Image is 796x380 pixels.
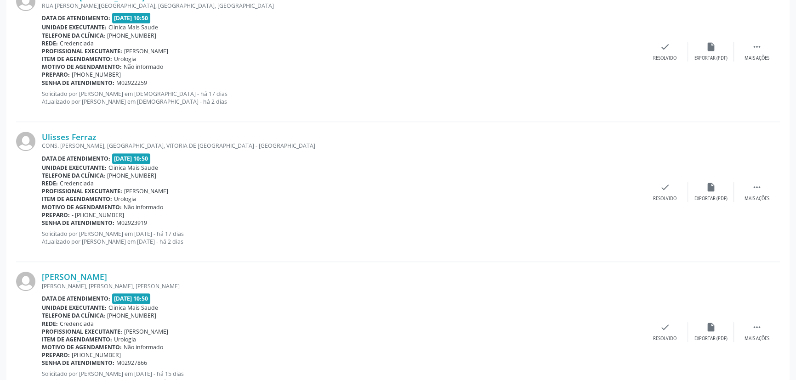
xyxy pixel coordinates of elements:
div: Mais ações [745,196,769,202]
b: Telefone da clínica: [42,172,105,179]
b: Motivo de agendamento: [42,343,122,351]
i:  [752,322,762,332]
span: Credenciada [60,179,94,187]
i: check [660,182,670,192]
span: [PHONE_NUMBER] [107,32,156,39]
div: Exportar (PDF) [694,55,728,61]
span: Clinica Mais Saude [108,23,158,31]
span: M02923919 [116,219,147,227]
span: - [PHONE_NUMBER] [72,211,124,219]
span: Urologia [114,195,136,203]
i: check [660,42,670,52]
b: Senha de atendimento: [42,359,114,367]
img: img [16,272,35,291]
b: Telefone da clínica: [42,312,105,319]
b: Preparo: [42,211,70,219]
i:  [752,42,762,52]
p: Solicitado por [PERSON_NAME] em [DATE] - há 17 dias Atualizado por [PERSON_NAME] em [DATE] - há 2... [42,230,642,246]
b: Data de atendimento: [42,155,110,162]
span: Urologia [114,335,136,343]
b: Unidade executante: [42,304,107,312]
div: [PERSON_NAME], [PERSON_NAME], [PERSON_NAME] [42,282,642,290]
i: insert_drive_file [706,42,716,52]
i: insert_drive_file [706,182,716,192]
b: Rede: [42,179,58,187]
b: Unidade executante: [42,23,107,31]
span: Credenciada [60,320,94,328]
b: Preparo: [42,71,70,78]
span: Credenciada [60,39,94,47]
span: [PHONE_NUMBER] [107,312,156,319]
div: Exportar (PDF) [694,196,728,202]
span: Não informado [124,203,163,211]
div: CONS. [PERSON_NAME], [GEOGRAPHIC_DATA], VITORIA DE [GEOGRAPHIC_DATA] - [GEOGRAPHIC_DATA] [42,142,642,150]
b: Senha de atendimento: [42,219,114,227]
div: Exportar (PDF) [694,335,728,342]
span: Não informado [124,343,163,351]
b: Motivo de agendamento: [42,63,122,71]
span: M02922259 [116,79,147,87]
div: Mais ações [745,335,769,342]
b: Data de atendimento: [42,14,110,22]
i:  [752,182,762,192]
b: Unidade executante: [42,164,107,172]
span: [DATE] 10:50 [112,293,151,304]
b: Rede: [42,39,58,47]
b: Motivo de agendamento: [42,203,122,211]
b: Senha de atendimento: [42,79,114,87]
b: Rede: [42,320,58,328]
span: [PHONE_NUMBER] [72,71,121,78]
span: [PHONE_NUMBER] [72,351,121,359]
i: check [660,322,670,332]
div: Resolvido [653,335,677,342]
b: Data de atendimento: [42,295,110,302]
span: [PHONE_NUMBER] [107,172,156,179]
span: Não informado [124,63,163,71]
span: [PERSON_NAME] [124,328,168,335]
b: Profissional executante: [42,328,122,335]
span: [PERSON_NAME] [124,187,168,195]
div: RUA [PERSON_NAME][GEOGRAPHIC_DATA], [GEOGRAPHIC_DATA], [GEOGRAPHIC_DATA] [42,2,642,10]
a: [PERSON_NAME] [42,272,107,282]
span: [PERSON_NAME] [124,47,168,55]
b: Item de agendamento: [42,195,112,203]
b: Telefone da clínica: [42,32,105,39]
span: Urologia [114,55,136,63]
div: Resolvido [653,55,677,61]
a: Ulisses Ferraz [42,132,96,142]
span: [DATE] 10:50 [112,13,151,23]
p: Solicitado por [PERSON_NAME] em [DEMOGRAPHIC_DATA] - há 17 dias Atualizado por [PERSON_NAME] em [... [42,90,642,106]
b: Item de agendamento: [42,335,112,343]
b: Item de agendamento: [42,55,112,63]
b: Preparo: [42,351,70,359]
img: img [16,132,35,151]
span: Clinica Mais Saude [108,164,158,172]
span: Clinica Mais Saude [108,304,158,312]
span: [DATE] 10:50 [112,153,151,164]
span: M02927866 [116,359,147,367]
i: insert_drive_file [706,322,716,332]
div: Resolvido [653,196,677,202]
div: Mais ações [745,55,769,61]
b: Profissional executante: [42,187,122,195]
b: Profissional executante: [42,47,122,55]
